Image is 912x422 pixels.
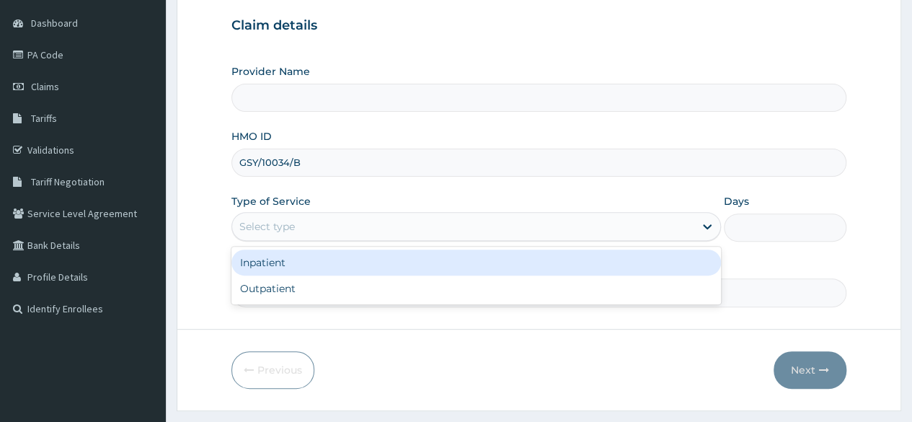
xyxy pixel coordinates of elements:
[231,351,314,389] button: Previous
[231,64,310,79] label: Provider Name
[31,17,78,30] span: Dashboard
[724,194,749,208] label: Days
[231,250,721,276] div: Inpatient
[231,129,272,144] label: HMO ID
[774,351,846,389] button: Next
[231,149,846,177] input: Enter HMO ID
[239,219,295,234] div: Select type
[31,80,59,93] span: Claims
[31,112,57,125] span: Tariffs
[231,194,311,208] label: Type of Service
[231,276,721,302] div: Outpatient
[31,175,105,188] span: Tariff Negotiation
[231,18,846,34] h3: Claim details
